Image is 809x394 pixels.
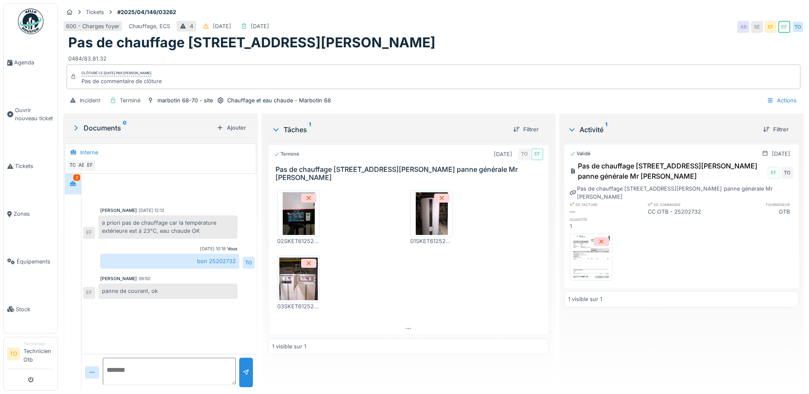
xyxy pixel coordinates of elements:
div: [DATE] [772,150,790,158]
div: Chauffage et eau chaude - Marbotin 68 [227,96,331,104]
sup: 1 [605,125,607,135]
div: [DATE] [213,22,231,30]
div: 0484/83.81.32 [68,51,799,63]
img: 62elctajoqbthozhiy1ru85s7j2w [279,258,318,300]
div: TO [67,159,79,171]
div: SE [751,21,763,33]
div: Incident [80,96,100,104]
h3: Pas de chauffage [STREET_ADDRESS][PERSON_NAME] panne générale Mr [PERSON_NAME] [275,165,545,182]
div: Pas de chauffage [STREET_ADDRESS][PERSON_NAME] panne générale Mr [PERSON_NAME] [570,161,766,181]
div: 4 [190,22,193,30]
div: AB [737,21,749,33]
div: 1 visible sur 1 [272,342,306,351]
a: Tickets [4,142,58,190]
div: EF [531,148,543,160]
div: EF [84,159,96,171]
div: Clôturé le [DATE] par [PERSON_NAME] [81,70,151,76]
span: Équipements [17,258,54,266]
div: Documents [72,123,213,133]
span: Stock [16,305,54,313]
div: Tickets [86,8,104,16]
div: TO [792,21,804,33]
span: Zones [14,210,54,218]
div: Activité [568,125,756,135]
div: 09:50 [139,275,150,282]
span: Ouvrir nouveau ticket [15,106,54,122]
div: Filtrer [510,124,542,135]
div: [DATE] [494,150,512,158]
div: Vous [227,246,238,252]
div: 01SKET6125202733RESDD15042025_0816.JPEG [410,237,453,245]
a: Équipements [4,238,58,285]
div: EF [83,287,95,299]
a: Stock [4,285,58,333]
div: [DATE] [251,22,269,30]
div: CC OTB - 25202732 [648,208,720,216]
div: [PERSON_NAME] [100,207,137,214]
div: [DATE] 12:12 [139,207,164,214]
img: 0pq2zdv3d74tl4b6n1h8f0z5dyzk [279,192,318,235]
div: Technicien [23,341,54,347]
div: 2 [73,174,80,181]
a: TO TechnicienTechnicien Otb [7,341,54,369]
div: Validé [570,150,591,157]
div: EF [768,167,780,179]
h6: n° de facture [570,202,642,207]
a: Ouvrir nouveau ticket [4,87,58,142]
div: Filtrer [760,124,792,135]
img: Badge_color-CXgf-gQk.svg [18,9,43,34]
div: AB [75,159,87,171]
div: EF [765,21,777,33]
sup: 1 [309,125,311,135]
div: OTB [721,208,793,216]
a: Zones [4,190,58,238]
div: [PERSON_NAME] [100,275,137,282]
div: [DATE] 10:18 [200,246,226,252]
img: k9kj7d5gufta6azp40yayasskb7p [412,192,451,235]
h1: Pas de chauffage [STREET_ADDRESS][PERSON_NAME] [68,35,435,51]
div: Tâches [272,125,506,135]
div: Interne [80,148,98,156]
div: Actions [763,94,800,107]
div: EF [778,21,790,33]
sup: 0 [123,123,127,133]
strong: #2025/04/146/03262 [114,8,180,16]
div: EF [83,227,95,239]
a: Agenda [4,39,58,87]
div: 600 - Charges foyer [66,22,119,30]
div: Ajouter [213,122,249,133]
div: Chauffage, ECS [129,22,170,30]
div: TO [519,148,531,160]
li: TO [7,348,20,360]
div: TO [243,257,255,269]
div: 1 [570,222,642,230]
div: — [570,208,642,216]
li: Technicien Otb [23,341,54,367]
div: panne de courant, ok [99,284,238,298]
div: marbotin 68-70 - site [157,96,213,104]
div: bon 25202732 [100,254,239,269]
span: Agenda [14,58,54,67]
div: Pas de commentaire de clôture [81,77,162,85]
img: hcotwz554osnmo2p5e8f97wre50c [572,236,610,278]
div: Terminé [120,96,140,104]
span: Tickets [15,162,54,170]
div: 03SKET6125202733RESDD15042025_0816.JPEG [277,302,320,310]
div: TO [781,167,793,179]
h6: fournisseur [721,202,793,207]
div: 1 visible sur 1 [568,295,602,303]
div: Terminé [274,151,299,158]
h6: n° de commande [648,202,720,207]
div: Pas de chauffage [STREET_ADDRESS][PERSON_NAME] panne générale Mr [PERSON_NAME] [570,185,793,201]
div: a priori pas de chauffage car la température extérieure est à 23°C, eau chaude OK [99,215,238,238]
h6: quantité [570,217,642,222]
div: 02SKET6125202733RESDD15042025_0816.JPEG [277,237,320,245]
